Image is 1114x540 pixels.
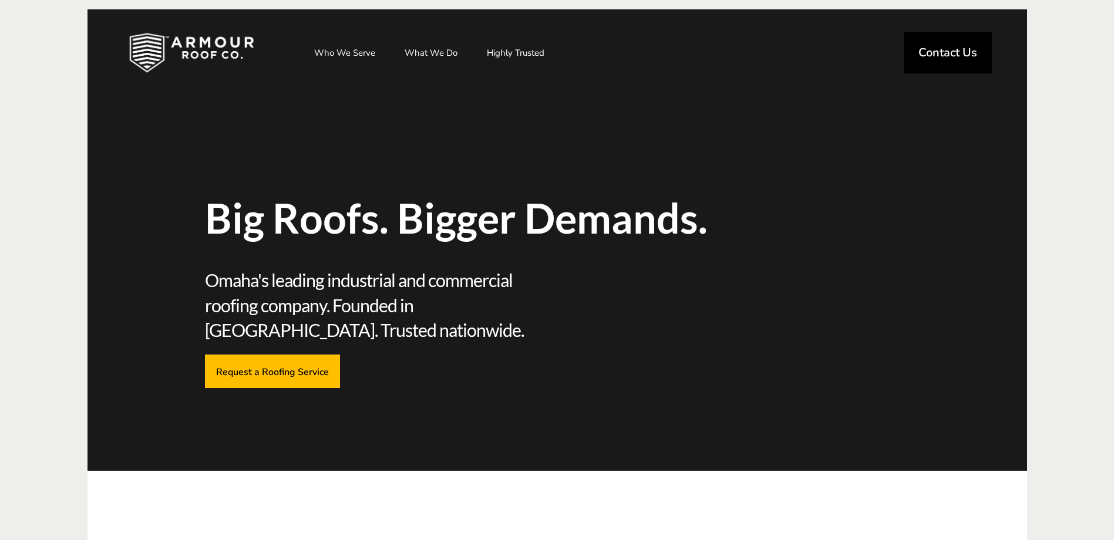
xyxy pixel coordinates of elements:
a: Highly Trusted [475,38,556,67]
a: Request a Roofing Service [205,355,340,388]
span: Request a Roofing Service [216,366,329,377]
span: Contact Us [918,47,977,59]
img: Industrial and Commercial Roofing Company | Armour Roof Co. [110,23,272,82]
a: Contact Us [904,32,992,73]
span: Big Roofs. Bigger Demands. [205,197,728,238]
span: Omaha's leading industrial and commercial roofing company. Founded in [GEOGRAPHIC_DATA]. Trusted ... [205,268,553,343]
a: Who We Serve [302,38,387,67]
a: What We Do [393,38,469,67]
